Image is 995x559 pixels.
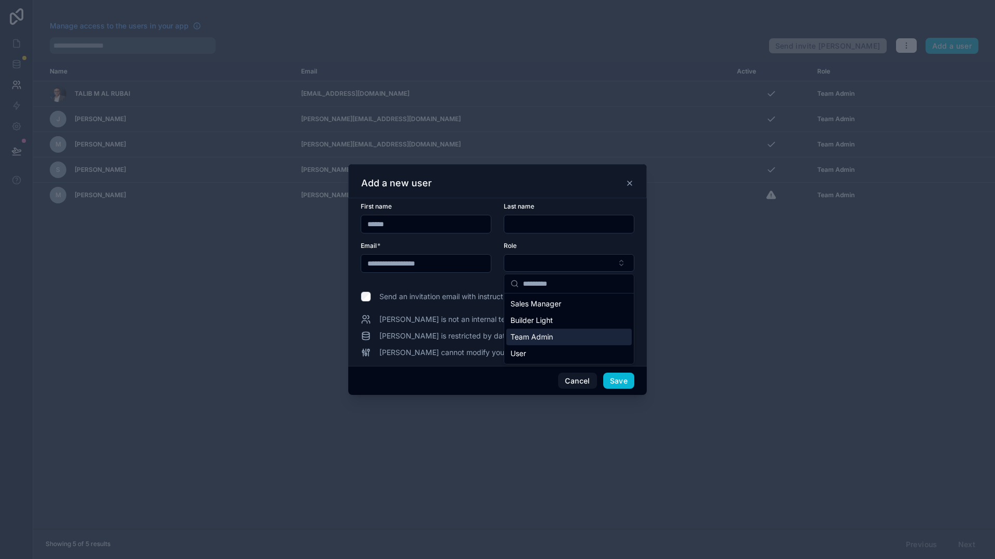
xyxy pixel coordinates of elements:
[510,348,526,359] span: User
[361,177,432,189] h3: Add a new user
[361,242,377,249] span: Email
[603,373,634,389] button: Save
[558,373,596,389] button: Cancel
[361,202,392,210] span: First name
[379,291,546,302] span: Send an invitation email with instructions to log in
[379,347,522,358] span: [PERSON_NAME] cannot modify your app
[361,291,371,302] input: Send an invitation email with instructions to log in
[504,202,534,210] span: Last name
[510,299,561,309] span: Sales Manager
[379,314,546,325] span: [PERSON_NAME] is not an internal team member
[504,254,634,272] button: Select Button
[510,315,553,326] span: Builder Light
[504,293,634,364] div: Suggestions
[379,331,551,341] span: [PERSON_NAME] is restricted by data permissions
[510,332,553,342] span: Team Admin
[504,242,517,249] span: Role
